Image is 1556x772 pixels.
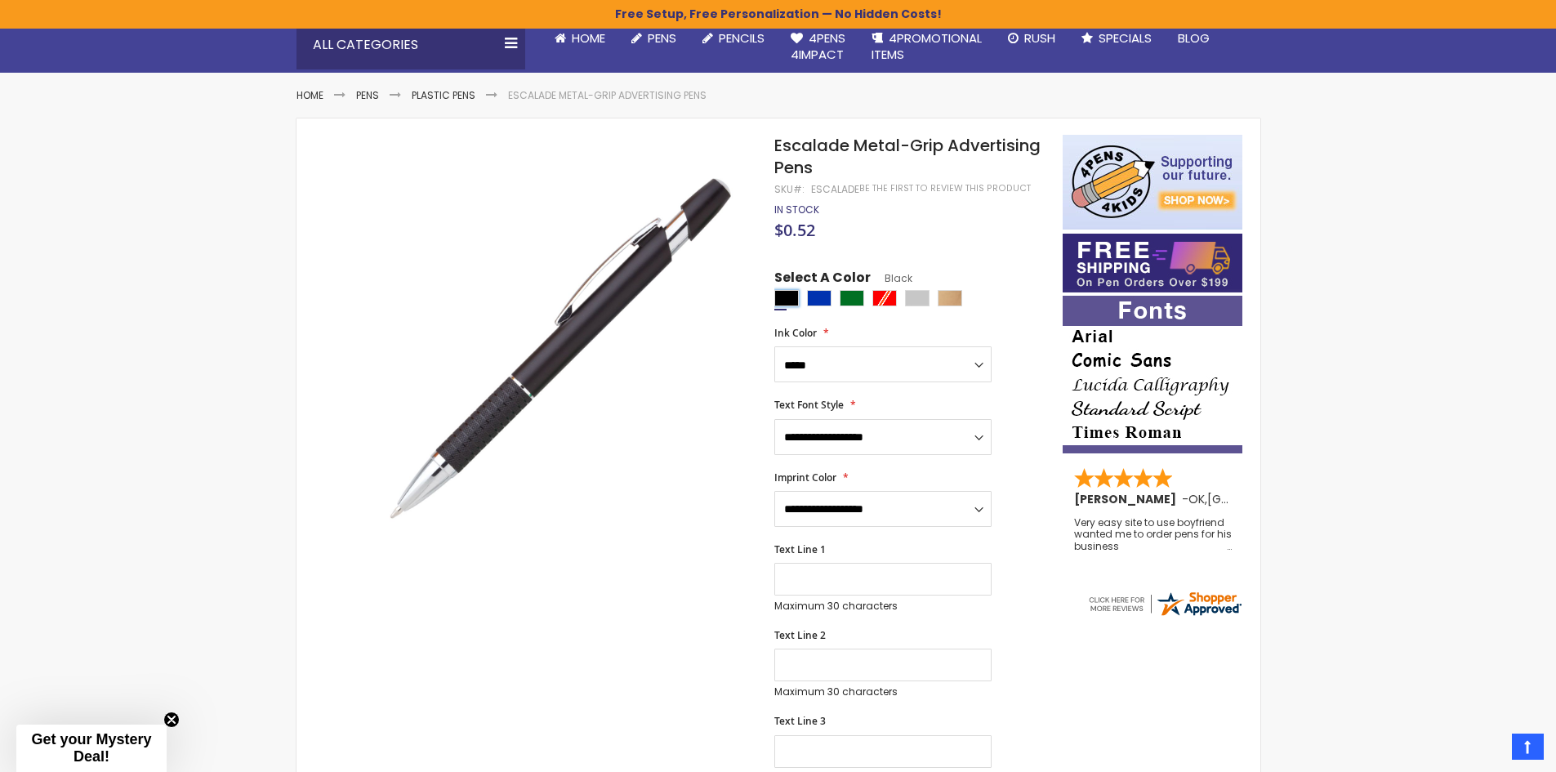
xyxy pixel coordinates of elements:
[542,20,618,56] a: Home
[1182,491,1327,507] span: - ,
[774,685,992,698] p: Maximum 30 characters
[1099,29,1152,47] span: Specials
[774,714,826,728] span: Text Line 3
[296,20,525,69] div: All Categories
[807,290,832,306] div: Blue
[618,20,689,56] a: Pens
[1178,29,1210,47] span: Blog
[689,20,778,56] a: Pencils
[774,134,1041,179] span: Escalade Metal-Grip Advertising Pens
[1086,608,1243,622] a: 4pens.com certificate URL
[1086,589,1243,618] img: 4pens.com widget logo
[858,20,995,74] a: 4PROMOTIONALITEMS
[938,290,962,306] div: Copper
[412,88,475,102] a: Plastic Pens
[774,219,815,241] span: $0.52
[872,29,982,63] span: 4PROMOTIONAL ITEMS
[774,290,799,306] div: Black
[778,20,858,74] a: 4Pens4impact
[1165,20,1223,56] a: Blog
[1068,20,1165,56] a: Specials
[163,712,180,728] button: Close teaser
[296,88,323,102] a: Home
[1512,734,1544,760] a: Top
[719,29,765,47] span: Pencils
[774,471,836,484] span: Imprint Color
[995,20,1068,56] a: Rush
[791,29,845,63] span: 4Pens 4impact
[31,731,151,765] span: Get your Mystery Deal!
[1207,491,1327,507] span: [GEOGRAPHIC_DATA]
[1074,491,1182,507] span: [PERSON_NAME]
[905,290,930,306] div: Silver
[871,271,912,285] span: Black
[774,203,819,216] span: In stock
[508,89,707,102] li: Escalade Metal-Grip Advertising Pens
[859,182,1031,194] a: Be the first to review this product
[774,542,826,556] span: Text Line 1
[1188,491,1205,507] span: OK
[774,269,871,291] span: Select A Color
[648,29,676,47] span: Pens
[1024,29,1055,47] span: Rush
[774,628,826,642] span: Text Line 2
[774,182,805,196] strong: SKU
[1063,296,1242,453] img: font-personalization-examples
[774,326,817,340] span: Ink Color
[774,398,844,412] span: Text Font Style
[774,600,992,613] p: Maximum 30 characters
[840,290,864,306] div: Green
[572,29,605,47] span: Home
[774,203,819,216] div: Availability
[356,88,379,102] a: Pens
[1063,135,1242,230] img: 4pens 4 kids
[380,158,753,532] img: escalade_black_1.jpg
[1063,234,1242,292] img: Free shipping on orders over $199
[811,183,859,196] div: Escalade
[16,725,167,772] div: Get your Mystery Deal!Close teaser
[1074,517,1233,552] div: Very easy site to use boyfriend wanted me to order pens for his business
